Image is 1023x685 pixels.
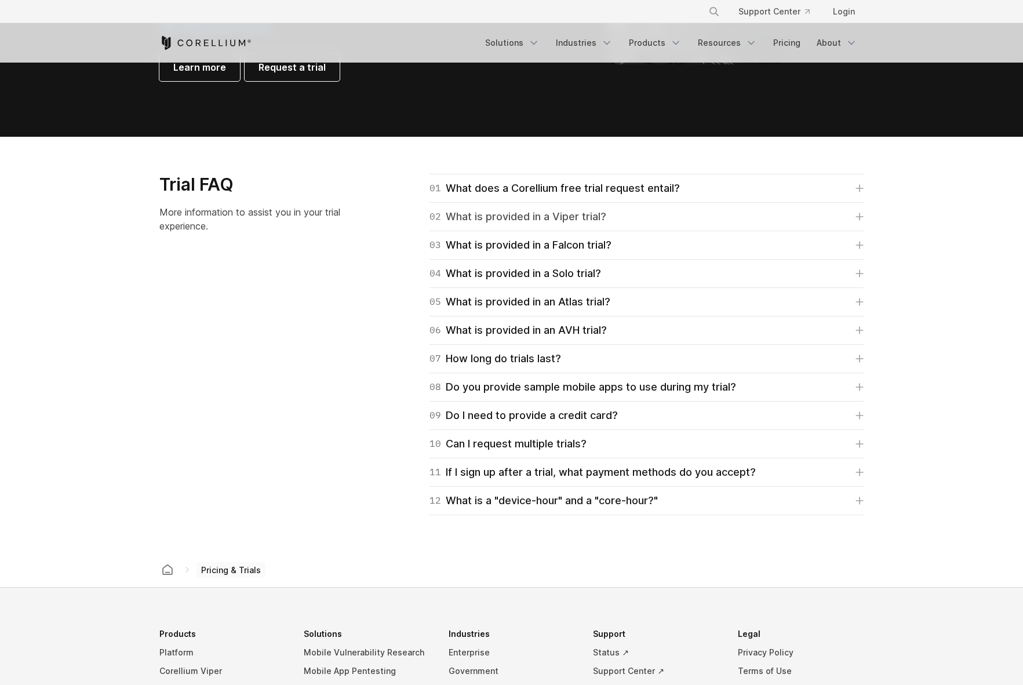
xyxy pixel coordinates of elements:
div: Navigation Menu [694,1,864,22]
div: Navigation Menu [478,32,864,53]
span: 05 [429,294,441,310]
a: Corellium Viper [159,662,286,680]
div: If I sign up after a trial, what payment methods do you accept? [429,464,756,480]
span: 09 [429,407,441,424]
a: 08Do you provide sample mobile apps to use during my trial? [429,379,864,395]
span: 03 [429,237,441,253]
a: Corellium home [157,562,178,578]
a: Enterprise [449,643,575,662]
a: Industries [549,32,620,53]
span: 07 [429,351,441,367]
a: 04What is provided in a Solo trial? [429,265,864,282]
a: 09Do I need to provide a credit card? [429,407,864,424]
a: Status ↗ [593,643,719,662]
span: Pricing & Trials [196,562,265,578]
a: Privacy Policy [738,643,864,662]
a: Mobile Vulnerability Research [304,643,430,662]
a: 11If I sign up after a trial, what payment methods do you accept? [429,464,864,480]
a: Pricing [766,32,807,53]
p: More information to assist you in your trial experience. [159,205,363,233]
span: Request a trial [259,60,326,74]
div: Can I request multiple trials? [429,436,587,452]
span: 02 [429,209,441,225]
a: 02What is provided in a Viper trial? [429,209,864,225]
h3: Trial FAQ [159,174,363,196]
a: Products [622,32,689,53]
a: Login [824,1,864,22]
div: What is provided in a Falcon trial? [429,237,611,253]
a: Support Center [729,1,819,22]
div: What is provided in an Atlas trial? [429,294,610,310]
a: 05What is provided in an Atlas trial? [429,294,864,310]
a: Resources [691,32,764,53]
a: Learn more [159,53,240,81]
a: Platform [159,643,286,662]
a: Mobile App Pentesting [304,662,430,680]
div: Do I need to provide a credit card? [429,407,618,424]
a: Support Center ↗ [593,662,719,680]
button: Search [704,1,725,22]
div: How long do trials last? [429,351,561,367]
span: 10 [429,436,441,452]
a: 06What is provided in an AVH trial? [429,322,864,338]
div: Do you provide sample mobile apps to use during my trial? [429,379,736,395]
a: Request a trial [245,53,340,81]
a: 07How long do trials last? [429,351,864,367]
a: Government [449,662,575,680]
div: What is provided in a Viper trial? [429,209,606,225]
div: What does a Corellium free trial request entail? [429,180,680,196]
span: 12 [429,493,441,509]
span: 01 [429,180,441,196]
span: 04 [429,265,441,282]
a: Corellium Home [159,36,252,50]
a: Terms of Use [738,662,864,680]
a: About [810,32,864,53]
span: 06 [429,322,441,338]
a: 12What is a "device-hour" and a "core-hour?" [429,493,864,509]
a: Solutions [478,32,547,53]
div: What is a "device-hour" and a "core-hour?" [429,493,658,509]
div: What is provided in a Solo trial? [429,265,601,282]
a: 03What is provided in a Falcon trial? [429,237,864,253]
a: 10Can I request multiple trials? [429,436,864,452]
a: 01What does a Corellium free trial request entail? [429,180,864,196]
div: What is provided in an AVH trial? [429,322,607,338]
span: 11 [429,464,441,480]
span: Learn more [173,60,226,74]
span: 08 [429,379,441,395]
